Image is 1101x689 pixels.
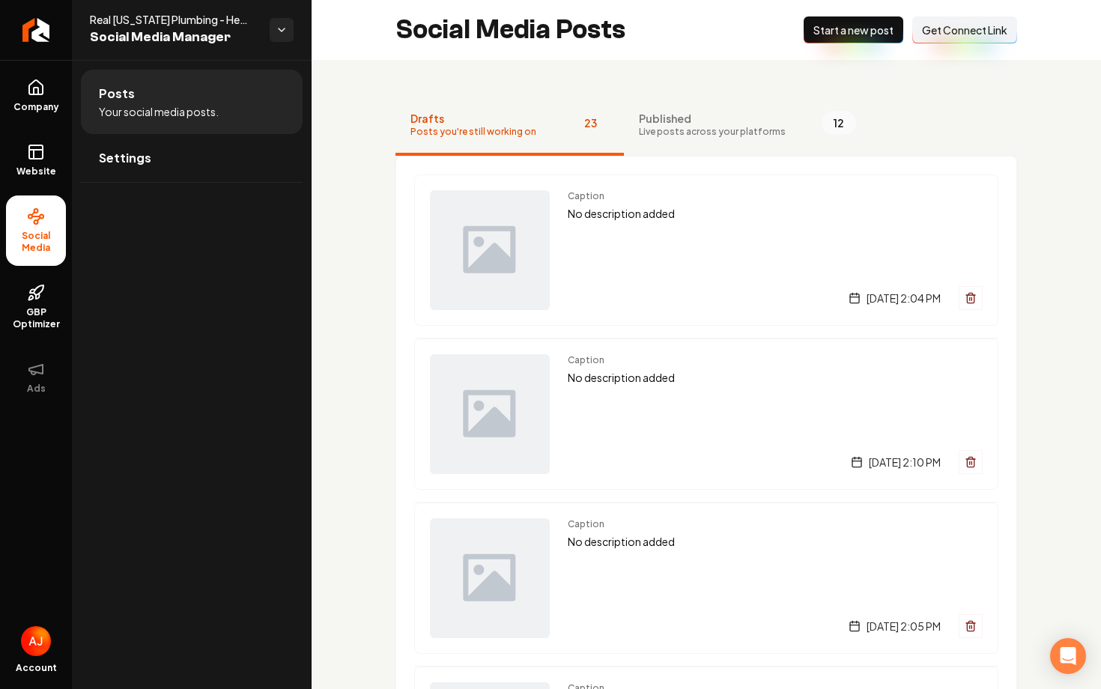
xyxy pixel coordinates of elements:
[568,205,983,222] p: No description added
[21,626,51,656] img: Austin Jellison
[639,111,786,126] span: Published
[414,502,998,654] a: Post previewCaptionNo description added[DATE] 2:05 PM
[22,18,50,42] img: Rebolt Logo
[430,354,550,474] img: Post preview
[21,383,52,395] span: Ads
[99,149,151,167] span: Settings
[395,96,624,156] button: DraftsPosts you're still working on23
[568,354,983,366] span: Caption
[395,96,1017,156] nav: Tabs
[1050,638,1086,674] div: Open Intercom Messenger
[90,12,258,27] span: Real [US_STATE] Plumbing - Heating and Air
[922,22,1007,37] span: Get Connect Link
[639,126,786,138] span: Live posts across your platforms
[16,662,57,674] span: Account
[813,22,894,37] span: Start a new post
[6,230,66,254] span: Social Media
[414,338,998,490] a: Post previewCaptionNo description added[DATE] 2:10 PM
[410,126,536,138] span: Posts you're still working on
[99,85,135,103] span: Posts
[867,291,941,306] span: [DATE] 2:04 PM
[6,67,66,125] a: Company
[6,306,66,330] span: GBP Optimizer
[99,104,219,119] span: Your social media posts.
[568,190,983,202] span: Caption
[81,134,303,182] a: Settings
[430,190,550,310] img: Post preview
[395,15,625,45] h2: Social Media Posts
[6,131,66,189] a: Website
[430,518,550,638] img: Post preview
[568,533,983,550] p: No description added
[869,455,941,470] span: [DATE] 2:10 PM
[90,27,258,48] span: Social Media Manager
[21,626,51,656] button: Open user button
[867,619,941,634] span: [DATE] 2:05 PM
[804,16,903,43] button: Start a new post
[6,272,66,342] a: GBP Optimizer
[572,111,609,135] span: 23
[410,111,536,126] span: Drafts
[6,348,66,407] button: Ads
[568,369,983,386] p: No description added
[10,166,62,177] span: Website
[912,16,1017,43] button: Get Connect Link
[7,101,65,113] span: Company
[568,518,983,530] span: Caption
[414,174,998,326] a: Post previewCaptionNo description added[DATE] 2:04 PM
[822,111,856,135] span: 12
[624,96,871,156] button: PublishedLive posts across your platforms12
